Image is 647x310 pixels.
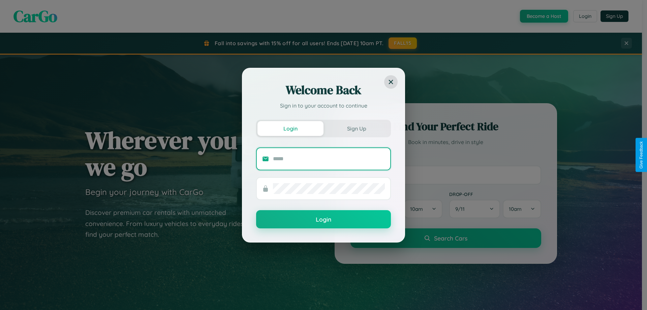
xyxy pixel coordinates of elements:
[257,121,323,136] button: Login
[256,82,391,98] h2: Welcome Back
[323,121,390,136] button: Sign Up
[639,141,644,169] div: Give Feedback
[256,102,391,110] p: Sign in to your account to continue
[256,210,391,228] button: Login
